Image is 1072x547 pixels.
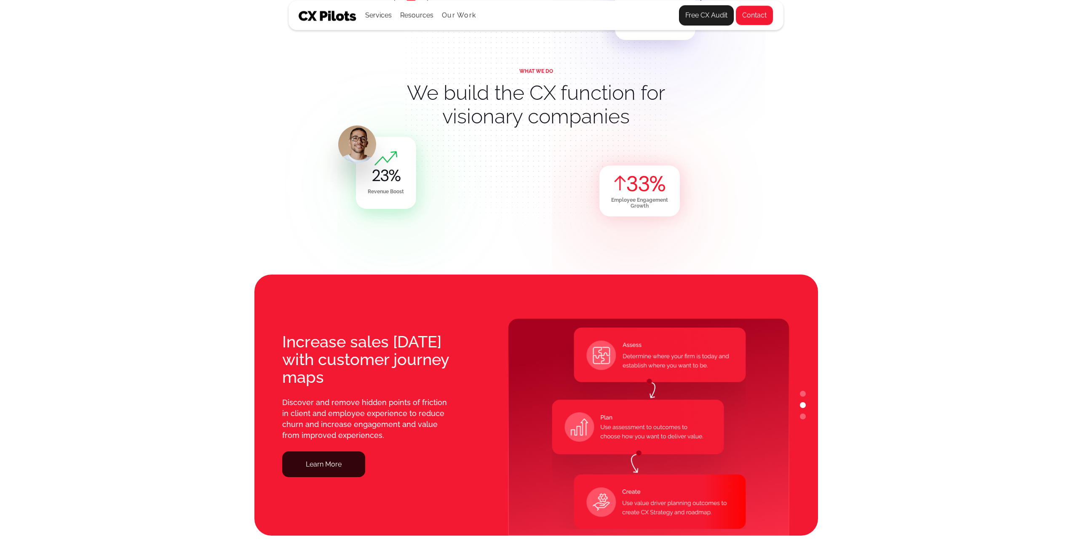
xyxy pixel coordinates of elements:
[372,165,388,186] code: 23
[800,414,806,419] button: 3 of 3
[368,189,404,195] div: Revenue Boost
[800,391,806,397] button: 1 of 3
[282,397,454,441] div: Discover and remove hidden points of friction in client and employee experience to reduce churn a...
[442,12,476,19] a: Our Work
[679,5,734,26] a: Free CX Audit
[282,333,454,386] div: Increase sales [DATE] with customer journey maps
[626,170,649,198] code: 33
[626,173,665,195] div: %
[735,5,773,26] a: Contact
[611,197,668,209] div: Employee Engagement Growth
[365,1,392,30] div: Services
[400,1,433,30] div: Resources
[404,81,669,128] h2: We build the CX function for visionary companies
[800,402,806,408] button: 2 of 3
[365,10,392,21] div: Services
[372,168,400,184] div: %
[282,451,365,477] a: Learn More
[400,10,433,21] div: Resources
[519,68,553,74] div: WHAT WE DO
